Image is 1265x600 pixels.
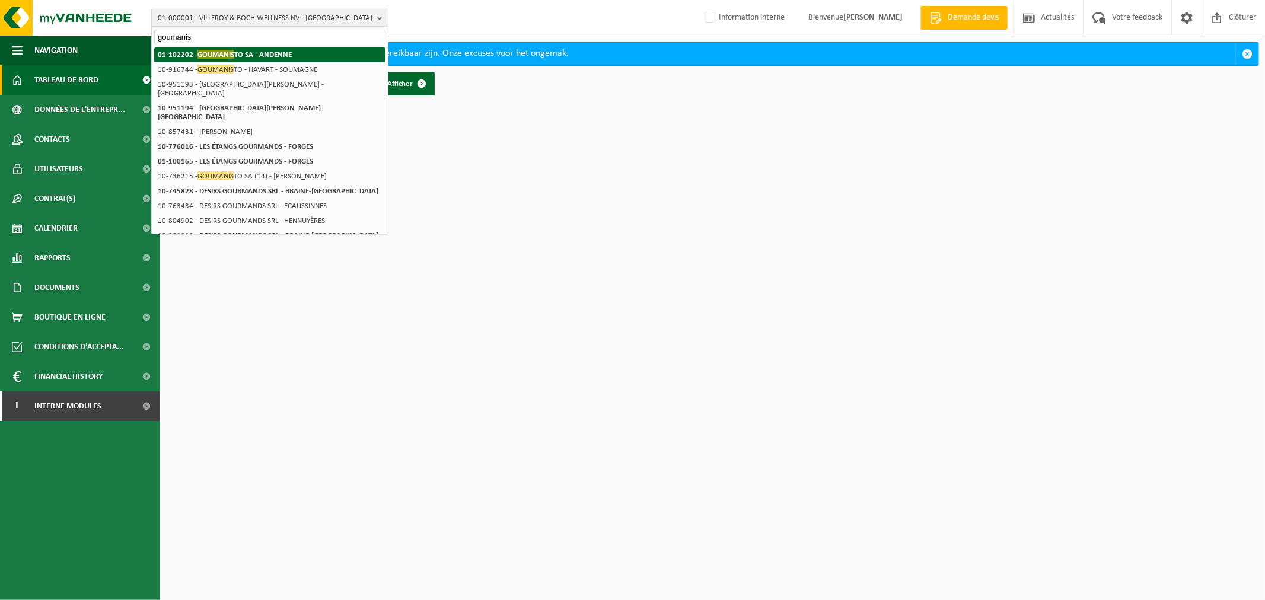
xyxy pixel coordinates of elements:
[702,9,785,27] label: Information interne
[34,125,70,154] span: Contacts
[34,332,124,362] span: Conditions d'accepta...
[158,104,321,121] strong: 10-951194 - [GEOGRAPHIC_DATA][PERSON_NAME][GEOGRAPHIC_DATA]
[197,65,234,74] span: GOUMANIS
[34,273,79,302] span: Documents
[151,9,388,27] button: 01-000001 - VILLEROY & BOCH WELLNESS NV - [GEOGRAPHIC_DATA]
[843,13,903,22] strong: [PERSON_NAME]
[158,143,313,151] strong: 10-776016 - LES ÉTANGS GOURMANDS - FORGES
[154,169,385,184] li: 10-736215 - TO SA (14) - [PERSON_NAME]
[154,62,385,77] li: 10-916744 - TO - HAVART - SOUMAGNE
[34,362,103,391] span: Financial History
[188,43,1235,65] div: Deze avond zal MyVanheede van 18u tot 21u niet bereikbaar zijn. Onze excuses voor het ongemak.
[12,391,23,421] span: I
[154,30,385,44] input: Chercher des succursales liées
[34,154,83,184] span: Utilisateurs
[34,302,106,332] span: Boutique en ligne
[34,391,101,421] span: Interne modules
[197,171,234,180] span: GOUMANIS
[387,80,413,88] span: Afficher
[945,12,1002,24] span: Demande devis
[154,199,385,213] li: 10-763434 - DESIRS GOURMANDS SRL - ECAUSSINNES
[154,77,385,101] li: 10-951193 - [GEOGRAPHIC_DATA][PERSON_NAME] - [GEOGRAPHIC_DATA]
[158,187,378,195] strong: 10-745828 - DESIRS GOURMANDS SRL - BRAINE-[GEOGRAPHIC_DATA]
[154,125,385,139] li: 10-857431 - [PERSON_NAME]
[34,243,71,273] span: Rapports
[158,50,292,59] strong: 01-102202 - TO SA - ANDENNE
[197,50,234,59] span: GOUMANIS
[154,213,385,228] li: 10-804902 - DESIRS GOURMANDS SRL - HENNUYÈRES
[378,72,434,95] a: Afficher
[34,95,125,125] span: Données de l'entrepr...
[920,6,1008,30] a: Demande devis
[34,184,75,213] span: Contrat(s)
[158,232,378,240] strong: 10-921313 - DESIRS GOURMANDS SRL - BRAINE-[GEOGRAPHIC_DATA]
[34,65,98,95] span: Tableau de bord
[158,9,372,27] span: 01-000001 - VILLEROY & BOCH WELLNESS NV - [GEOGRAPHIC_DATA]
[158,158,313,165] strong: 01-100165 - LES ÉTANGS GOURMANDS - FORGES
[34,36,78,65] span: Navigation
[34,213,78,243] span: Calendrier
